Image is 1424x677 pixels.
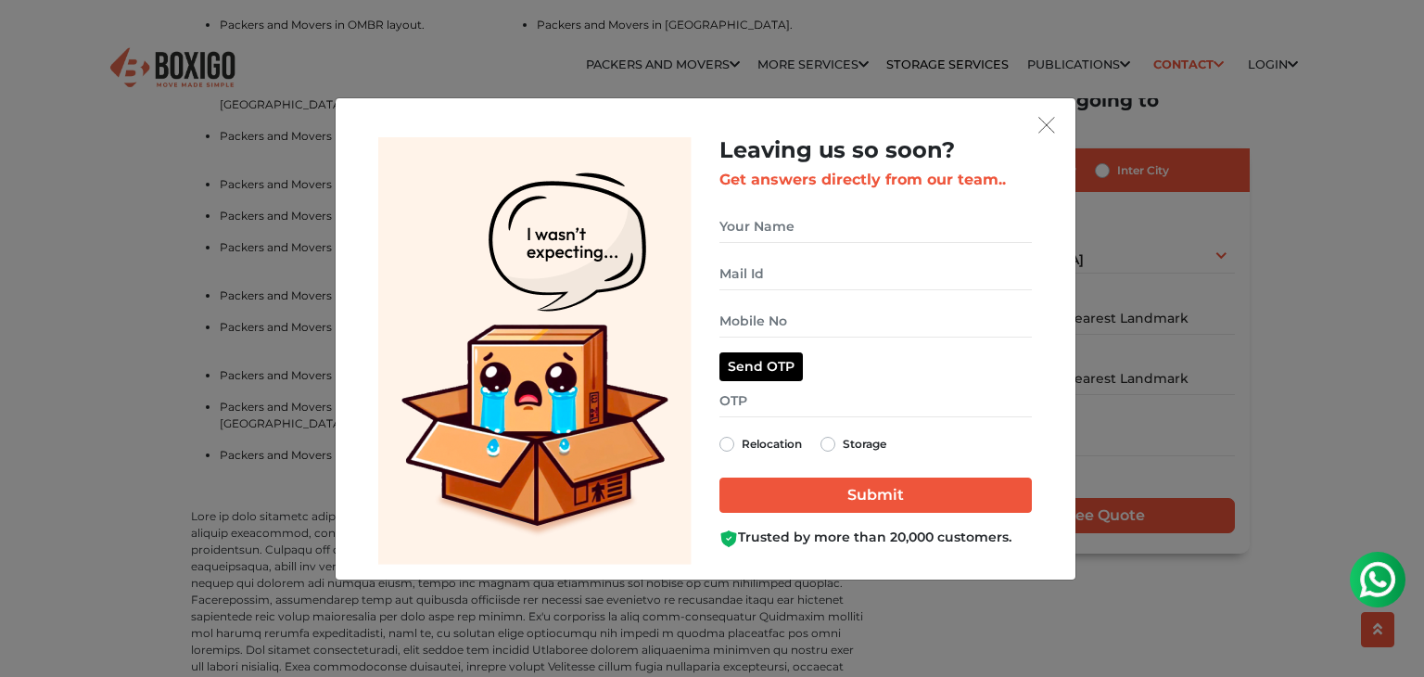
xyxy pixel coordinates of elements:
[843,433,886,455] label: Storage
[719,137,1032,164] h2: Leaving us so soon?
[378,137,692,565] img: Lead Welcome Image
[19,19,56,56] img: whatsapp-icon.svg
[719,171,1032,188] h3: Get answers directly from our team..
[719,530,738,548] img: Boxigo Customer Shield
[719,352,803,381] button: Send OTP
[719,305,1032,338] input: Mobile No
[719,478,1032,513] input: Submit
[719,211,1032,243] input: Your Name
[1038,117,1055,134] img: exit
[719,385,1032,417] input: OTP
[719,528,1032,547] div: Trusted by more than 20,000 customers.
[719,258,1032,290] input: Mail Id
[742,433,802,455] label: Relocation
